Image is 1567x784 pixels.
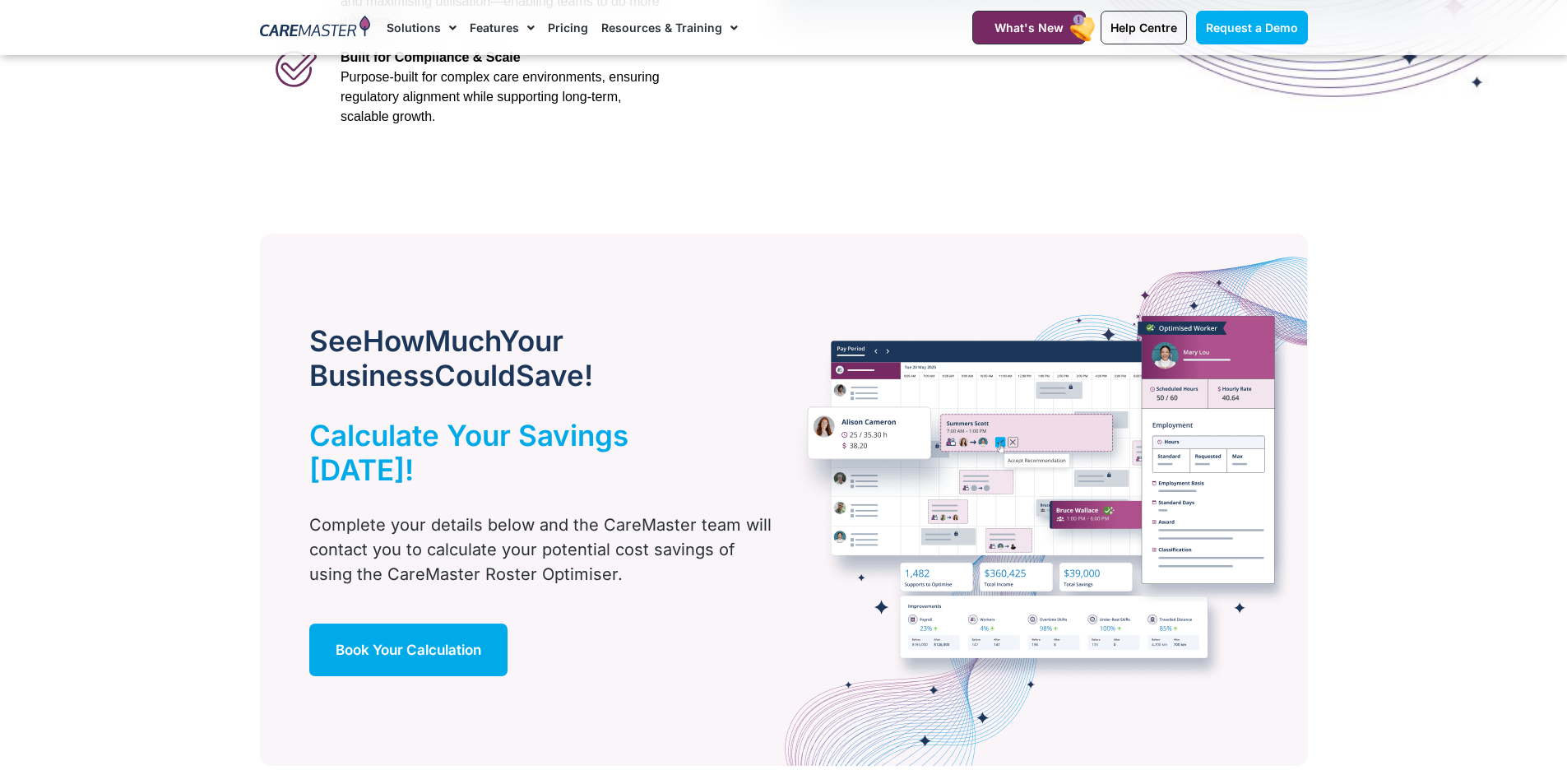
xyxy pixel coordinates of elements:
p: Complete your details below and the CareMaster team will contact you to calculate your potential ... [309,513,773,587]
span: Could [434,358,516,392]
span: Book Your Calculation [336,642,481,658]
span: See [309,323,363,358]
span: Help Centre [1110,21,1177,35]
a: Request a Demo [1196,11,1308,44]
span: Save! [516,358,593,392]
span: Your [499,323,563,358]
span: Much [424,323,499,358]
span: How [363,323,424,358]
a: Help Centre [1101,11,1187,44]
span: Built for Compliance & Scale [341,50,521,64]
a: What's New [972,11,1086,44]
img: CareMaster Logo [260,16,371,40]
span: What's New [994,21,1064,35]
span: Purpose-built for complex care environments, ensuring regulatory alignment while supporting long-... [341,70,660,123]
a: Book Your Calculation [309,624,508,676]
span: Business [309,358,434,392]
h2: Calculate Your Savings [DATE]! [309,418,732,487]
span: Request a Demo [1206,21,1298,35]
